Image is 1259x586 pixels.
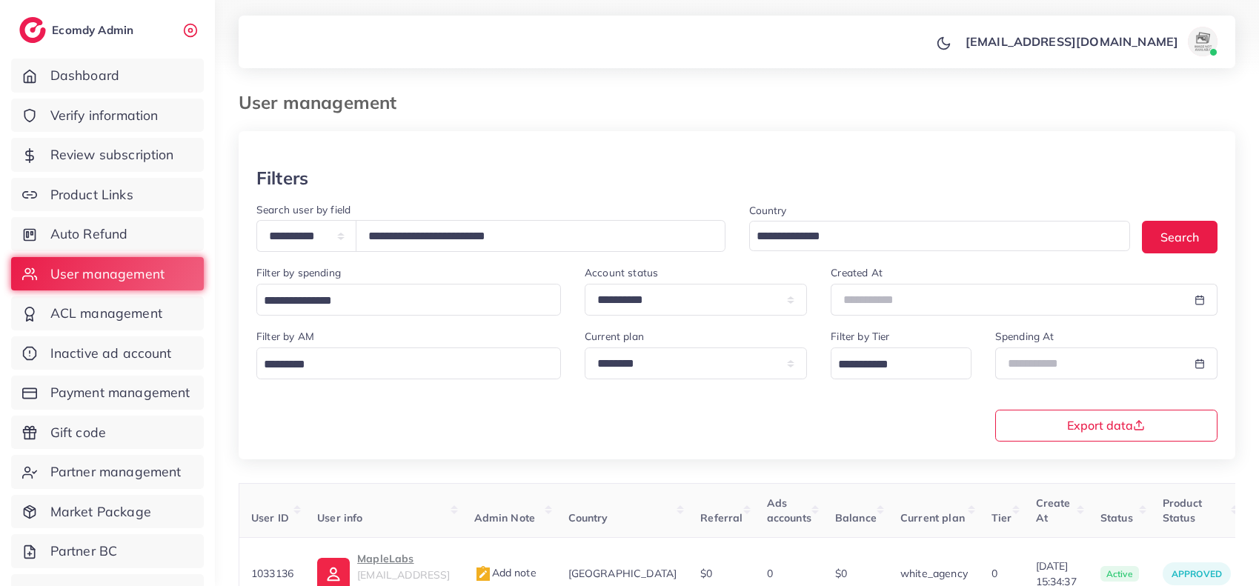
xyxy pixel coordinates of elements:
span: Product Status [1163,496,1202,525]
label: Filter by spending [256,265,341,280]
div: Search for option [831,347,971,379]
span: User ID [251,511,289,525]
span: Review subscription [50,145,174,164]
span: Dashboard [50,66,119,85]
input: Search for option [259,353,542,376]
span: Verify information [50,106,159,125]
span: Country [568,511,608,525]
p: [EMAIL_ADDRESS][DOMAIN_NAME] [966,33,1178,50]
a: logoEcomdy Admin [19,17,137,43]
img: admin_note.cdd0b510.svg [474,565,492,583]
button: Export data [995,410,1218,442]
span: Product Links [50,185,133,204]
span: 0 [991,567,997,580]
label: Filter by AM [256,329,314,344]
span: Payment management [50,383,190,402]
span: Status [1100,511,1133,525]
div: Search for option [749,221,1131,251]
span: 1033136 [251,567,293,580]
span: Gift code [50,423,106,442]
h3: Filters [256,167,308,189]
span: [GEOGRAPHIC_DATA] [568,567,677,580]
label: Current plan [585,329,644,344]
p: MapleLabs [357,550,450,567]
span: $0 [700,567,712,580]
div: Search for option [256,347,561,379]
span: Admin Note [474,511,536,525]
span: Inactive ad account [50,344,172,363]
h2: Ecomdy Admin [52,23,137,37]
span: active [1100,566,1139,582]
a: Review subscription [11,138,204,172]
a: [EMAIL_ADDRESS][DOMAIN_NAME]avatar [957,27,1223,56]
a: User management [11,257,204,291]
span: Create At [1036,496,1071,525]
a: Dashboard [11,59,204,93]
span: ACL management [50,304,162,323]
span: Referral [700,511,743,525]
span: Partner management [50,462,182,482]
span: 0 [767,567,773,580]
span: Balance [835,511,877,525]
span: User info [317,511,362,525]
a: Inactive ad account [11,336,204,370]
input: Search for option [833,353,952,376]
div: Search for option [256,284,561,316]
a: Partner BC [11,534,204,568]
input: Search for option [751,225,1112,248]
img: logo [19,17,46,43]
label: Created At [831,265,883,280]
a: Gift code [11,416,204,450]
img: avatar [1188,27,1218,56]
span: Add note [474,566,537,579]
label: Filter by Tier [831,329,889,344]
a: Market Package [11,495,204,529]
span: Current plan [900,511,965,525]
a: Auto Refund [11,217,204,251]
a: Product Links [11,178,204,212]
span: Partner BC [50,542,118,561]
span: Ads accounts [767,496,811,525]
span: Auto Refund [50,224,128,244]
label: Spending At [995,329,1054,344]
h3: User management [239,92,408,113]
span: Tier [991,511,1012,525]
span: Export data [1067,419,1145,431]
span: $0 [835,567,847,580]
input: Search for option [259,290,542,313]
span: white_agency [900,567,968,580]
a: Verify information [11,99,204,133]
a: Payment management [11,376,204,410]
a: Partner management [11,455,204,489]
a: ACL management [11,296,204,330]
span: approved [1172,568,1222,579]
label: Account status [585,265,658,280]
span: Market Package [50,502,151,522]
button: Search [1142,221,1218,253]
label: Search user by field [256,202,351,217]
span: User management [50,264,165,284]
label: Country [749,203,787,218]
